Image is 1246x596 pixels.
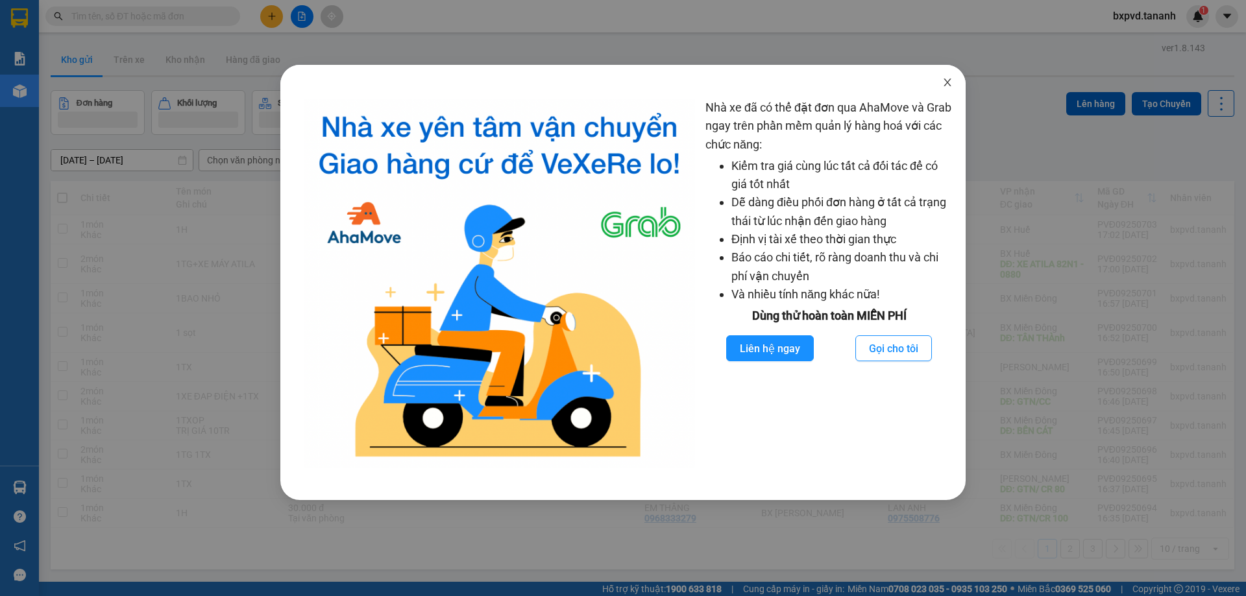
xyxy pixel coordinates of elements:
[731,248,953,285] li: Báo cáo chi tiết, rõ ràng doanh thu và chi phí vận chuyển
[942,77,953,88] span: close
[726,335,814,361] button: Liên hệ ngay
[855,335,932,361] button: Gọi cho tôi
[929,65,966,101] button: Close
[731,193,953,230] li: Dễ dàng điều phối đơn hàng ở tất cả trạng thái từ lúc nhận đến giao hàng
[740,340,800,357] span: Liên hệ ngay
[731,285,953,304] li: Và nhiều tính năng khác nữa!
[869,340,918,357] span: Gọi cho tôi
[731,157,953,194] li: Kiểm tra giá cùng lúc tất cả đối tác để có giá tốt nhất
[705,307,953,325] div: Dùng thử hoàn toàn MIỄN PHÍ
[731,230,953,248] li: Định vị tài xế theo thời gian thực
[304,99,695,468] img: logo
[705,99,953,468] div: Nhà xe đã có thể đặt đơn qua AhaMove và Grab ngay trên phần mềm quản lý hàng hoá với các chức năng:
